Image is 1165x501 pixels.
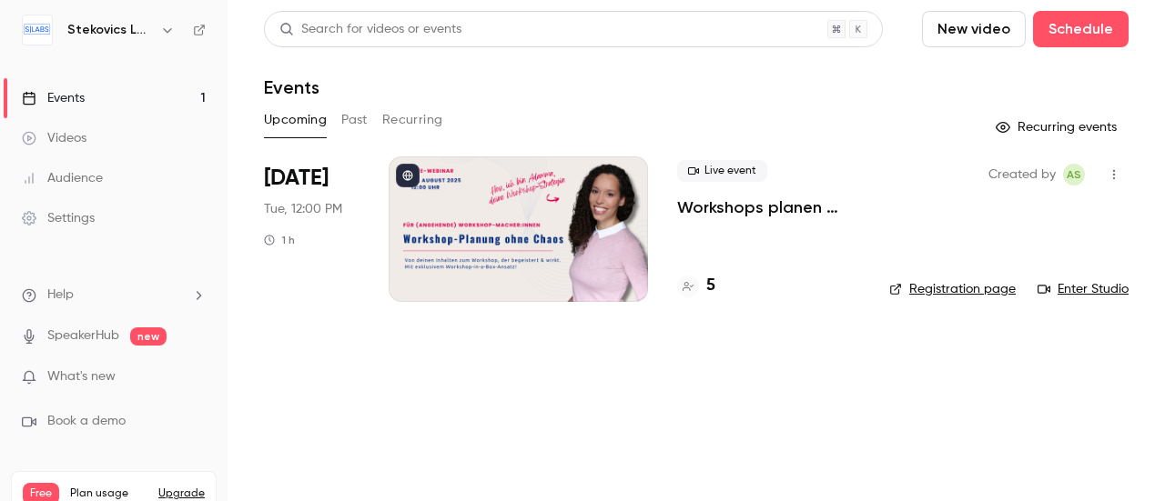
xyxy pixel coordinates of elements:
a: Registration page [889,280,1016,298]
span: Created by [988,164,1056,185]
span: Book a demo [47,412,126,431]
h1: Events [264,76,319,98]
a: Enter Studio [1038,280,1129,298]
span: AS [1067,164,1081,185]
a: Workshops planen ohne Chaos [677,196,860,218]
button: Recurring events [988,113,1129,142]
span: Plan usage [70,486,147,501]
span: What's new [47,367,116,386]
h4: 5 [706,274,715,298]
h6: Stekovics LABS [67,21,153,39]
div: Events [22,89,85,107]
div: Settings [22,209,95,227]
img: Stekovics LABS [23,15,52,45]
div: 1 h [264,233,295,247]
button: Schedule [1033,11,1129,47]
div: Audience [22,169,103,187]
span: new [130,327,167,346]
button: New video [922,11,1026,47]
li: help-dropdown-opener [22,286,206,305]
div: Search for videos or events [279,20,461,39]
button: Recurring [382,105,443,135]
span: Adamma Stekovics [1063,164,1085,185]
button: Upcoming [264,105,327,135]
span: Tue, 12:00 PM [264,200,342,218]
span: [DATE] [264,164,329,193]
div: Aug 26 Tue, 12:00 PM (Europe/Berlin) [264,156,360,302]
a: 5 [677,274,715,298]
span: Live event [677,160,767,182]
a: SpeakerHub [47,326,119,346]
span: Help [47,286,74,305]
button: Past [341,105,368,135]
button: Upgrade [158,486,205,501]
div: Videos [22,129,86,147]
